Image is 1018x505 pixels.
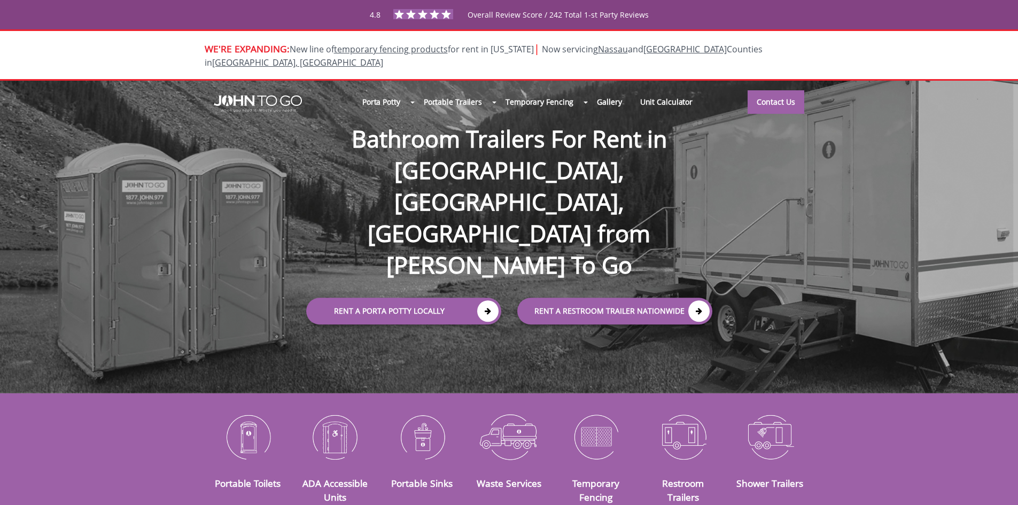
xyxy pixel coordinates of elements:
[334,43,448,55] a: temporary fencing products
[572,477,619,503] a: Temporary Fencing
[588,90,631,113] a: Gallery
[662,477,704,503] a: Restroom Trailers
[648,409,719,464] img: Restroom-Trailers-icon_N.png
[205,42,290,55] span: WE'RE EXPANDING:
[598,43,628,55] a: Nassau
[386,409,457,464] img: Portable-Sinks-icon_N.png
[735,409,806,464] img: Shower-Trailers-icon_N.png
[296,89,723,281] h1: Bathroom Trailers For Rent in [GEOGRAPHIC_DATA], [GEOGRAPHIC_DATA], [GEOGRAPHIC_DATA] from [PERSO...
[534,41,540,56] span: |
[748,90,804,114] a: Contact Us
[631,90,702,113] a: Unit Calculator
[212,57,383,68] a: [GEOGRAPHIC_DATA], [GEOGRAPHIC_DATA]
[561,409,632,464] img: Temporary-Fencing-cion_N.png
[736,477,803,490] a: Shower Trailers
[302,477,368,503] a: ADA Accessible Units
[299,409,370,464] img: ADA-Accessible-Units-icon_N.png
[205,43,763,68] span: New line of for rent in [US_STATE]
[517,298,712,325] a: rent a RESTROOM TRAILER Nationwide
[205,43,763,68] span: Now servicing and Counties in
[215,477,281,490] a: Portable Toilets
[353,90,409,113] a: Porta Potty
[643,43,727,55] a: [GEOGRAPHIC_DATA]
[415,90,491,113] a: Portable Trailers
[214,95,302,112] img: JOHN to go
[477,477,541,490] a: Waste Services
[468,10,649,41] span: Overall Review Score / 242 Total 1-st Party Reviews
[391,477,453,490] a: Portable Sinks
[473,409,545,464] img: Waste-Services-icon_N.png
[496,90,582,113] a: Temporary Fencing
[370,10,380,20] span: 4.8
[213,409,284,464] img: Portable-Toilets-icon_N.png
[306,298,501,325] a: Rent a Porta Potty Locally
